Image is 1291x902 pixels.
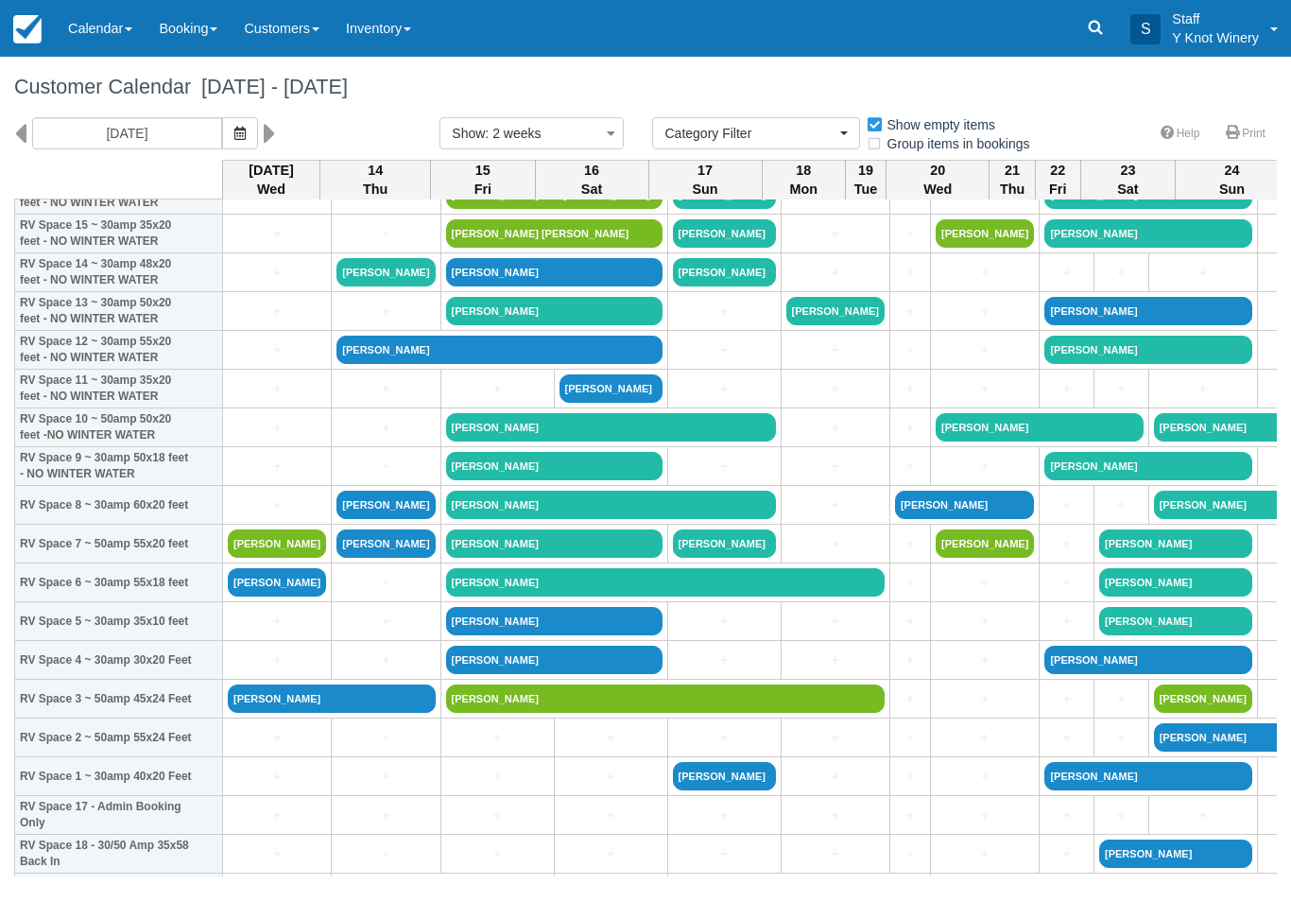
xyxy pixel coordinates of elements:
th: RV Space 13 ~ 30amp 50x20 feet - NO WINTER WATER [15,292,223,331]
a: + [936,379,1034,399]
a: + [1044,844,1089,864]
a: [PERSON_NAME] [936,529,1034,558]
a: + [786,806,885,825]
a: + [936,573,1034,593]
a: + [673,340,776,360]
div: S [1130,14,1161,44]
a: [PERSON_NAME] [446,568,885,597]
a: Print [1214,120,1277,147]
a: + [228,767,326,787]
a: + [1044,495,1089,515]
a: + [936,650,1034,670]
a: + [1044,612,1089,632]
a: [PERSON_NAME] [1099,568,1252,597]
span: Show [452,126,485,141]
a: + [1099,379,1144,399]
a: [PERSON_NAME] [1099,607,1252,635]
th: RV Space 5 ~ 30amp 35x10 feet [15,602,223,641]
a: [PERSON_NAME] [336,491,435,519]
a: [PERSON_NAME] [936,219,1034,248]
a: + [786,224,885,244]
a: + [895,612,925,632]
a: + [673,806,776,825]
p: Staff [1172,9,1259,28]
a: + [559,767,663,787]
span: Show empty items [866,117,1010,130]
a: + [1154,806,1252,825]
th: RV Space 4 ~ 30amp 30x20 Feet [15,641,223,680]
th: RV Space 7 ~ 50amp 55x20 feet [15,525,223,564]
p: Y Knot Winery [1172,28,1259,47]
a: + [446,767,549,787]
th: RV Space 3 ~ 50amp 45x24 Feet [15,680,223,719]
a: [PERSON_NAME] [673,219,776,248]
label: Show empty items [866,111,1007,139]
a: + [936,844,1034,864]
a: + [336,418,435,438]
a: + [1044,534,1089,554]
a: + [228,844,326,864]
a: + [559,728,663,748]
a: + [673,457,776,477]
th: 17 Sun [648,160,762,199]
a: + [1044,689,1089,709]
a: + [673,728,776,748]
a: [PERSON_NAME] [446,491,776,519]
a: + [1099,263,1144,283]
a: [PERSON_NAME] [1044,646,1252,674]
a: [PERSON_NAME] [786,297,885,325]
a: + [1044,806,1089,825]
a: [PERSON_NAME] [228,685,436,713]
a: + [936,728,1034,748]
a: + [936,263,1034,283]
a: + [228,379,326,399]
span: Group items in bookings [866,136,1045,149]
a: [PERSON_NAME] [1044,452,1252,480]
th: RV Space 15 ~ 30amp 35x20 feet - NO WINTER WATER [15,215,223,253]
a: + [895,418,925,438]
a: + [786,263,885,283]
a: [PERSON_NAME] [1154,685,1252,713]
a: + [1099,495,1144,515]
a: + [936,302,1034,321]
th: RV Space 18 - 30/50 Amp 35x58 Back In [15,835,223,874]
a: + [336,806,435,825]
a: + [336,844,435,864]
a: + [228,263,326,283]
a: + [895,263,925,283]
a: [PERSON_NAME] [336,258,435,286]
a: + [228,457,326,477]
a: [PERSON_NAME] [895,491,1034,519]
label: Group items in bookings [866,130,1042,158]
a: + [673,844,776,864]
th: RV Space 17 - Admin Booking Only [15,796,223,835]
a: + [936,806,1034,825]
a: + [336,302,435,321]
a: + [895,728,925,748]
th: 24 Sun [1176,160,1289,199]
a: + [1154,263,1252,283]
a: + [559,844,663,864]
th: 16 Sat [535,160,648,199]
a: + [895,573,925,593]
a: + [228,650,326,670]
th: 15 Fri [431,160,535,199]
a: + [228,302,326,321]
a: + [446,844,549,864]
th: 21 Thu [990,160,1035,199]
a: + [228,728,326,748]
a: + [786,728,885,748]
th: 22 Fri [1035,160,1080,199]
a: + [228,806,326,825]
a: [PERSON_NAME] [446,529,663,558]
th: RV Space 8 ~ 30amp 60x20 feet [15,486,223,525]
th: RV Space 10 ~ 50amp 50x20 feet -NO WINTER WATER [15,408,223,447]
th: RV Space 1 ~ 30amp 40x20 Feet [15,757,223,796]
button: Category Filter [652,117,860,149]
a: + [336,457,435,477]
a: + [1044,728,1089,748]
th: RV Space 12 ~ 30amp 55x20 feet - NO WINTER WATER [15,331,223,370]
a: [PERSON_NAME] [446,452,663,480]
th: RV Space 9 ~ 30amp 50x18 feet - NO WINTER WATER [15,447,223,486]
a: + [1099,728,1144,748]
